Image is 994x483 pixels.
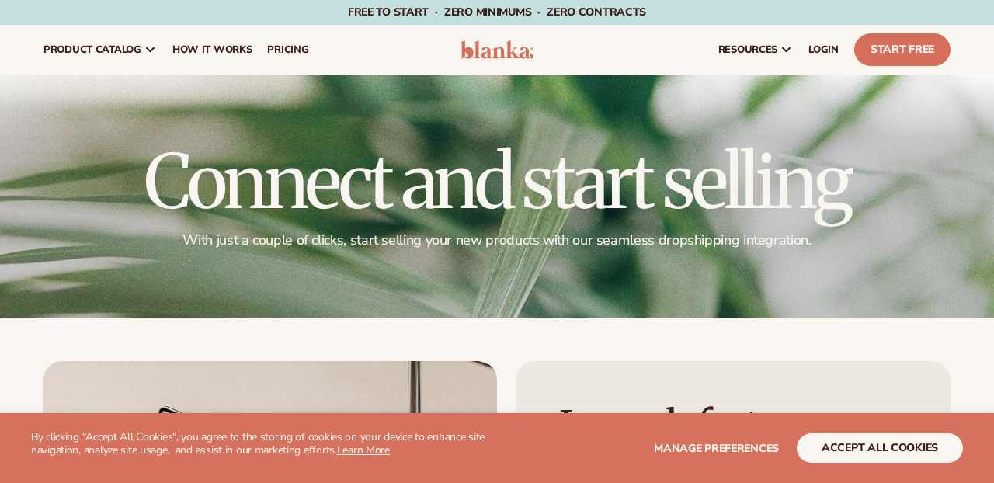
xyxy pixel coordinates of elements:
span: Manage preferences [654,441,779,456]
a: resources [711,25,801,75]
h1: Connect and start selling [43,144,951,219]
a: Learn More [337,443,390,457]
span: resources [718,43,777,56]
a: pricing [259,25,316,75]
a: product catalog [36,25,165,75]
button: Manage preferences [654,433,779,463]
span: pricing [267,43,308,56]
span: Free to start · ZERO minimums · ZERO contracts [348,5,646,19]
a: Start Free [854,33,951,66]
a: How It Works [165,25,260,75]
p: With just a couple of clicks, start selling your new products with our seamless dropshipping inte... [43,231,951,249]
p: By clicking "Accept All Cookies", you agree to the storing of cookies on your device to enhance s... [31,431,497,457]
a: LOGIN [801,25,846,75]
span: product catalog [43,43,141,56]
img: logo [461,40,533,59]
span: How It Works [172,43,252,56]
button: accept all cookies [797,433,963,463]
span: LOGIN [808,43,839,56]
